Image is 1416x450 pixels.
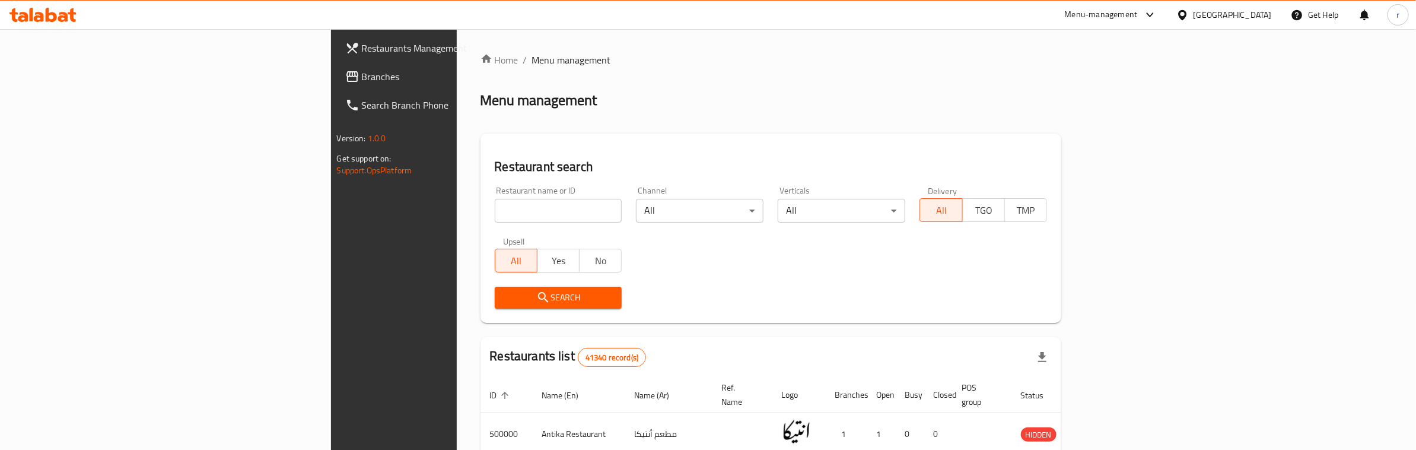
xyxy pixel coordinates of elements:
div: Menu-management [1065,8,1138,22]
span: Status [1021,388,1059,403]
span: No [584,252,617,270]
nav: breadcrumb [481,53,1062,67]
h2: Restaurants list [490,347,647,367]
h2: Restaurant search [495,158,1048,176]
th: Open [867,377,896,413]
a: Branches [336,62,568,91]
div: All [778,199,905,223]
button: No [579,249,622,272]
img: Antika Restaurant [782,417,812,446]
span: Version: [337,131,366,146]
span: r [1396,8,1399,21]
button: TMP [1004,198,1047,222]
span: Get support on: [337,151,392,166]
button: Yes [537,249,580,272]
span: Search Branch Phone [362,98,558,112]
span: Menu management [532,53,611,67]
span: ID [490,388,513,403]
span: All [500,252,533,270]
span: All [925,202,957,219]
span: 41340 record(s) [578,352,645,363]
span: POS group [962,381,997,409]
div: [GEOGRAPHIC_DATA] [1194,8,1272,21]
span: Yes [542,252,575,270]
span: Branches [362,69,558,84]
span: Name (Ar) [635,388,685,403]
button: TGO [962,198,1005,222]
span: TMP [1010,202,1042,219]
input: Search for restaurant name or ID.. [495,199,622,223]
th: Closed [924,377,953,413]
th: Busy [896,377,924,413]
span: 1.0.0 [368,131,386,146]
button: All [919,198,962,222]
th: Logo [772,377,826,413]
span: Search [504,290,613,305]
div: Total records count [578,348,646,367]
span: Ref. Name [722,381,758,409]
a: Support.OpsPlatform [337,163,412,178]
button: Search [495,287,622,309]
span: TGO [968,202,1000,219]
th: Branches [826,377,867,413]
div: HIDDEN [1021,427,1057,442]
span: Restaurants Management [362,41,558,55]
label: Delivery [928,186,957,195]
span: Name (En) [542,388,594,403]
div: All [636,199,763,223]
div: Export file [1028,343,1057,372]
a: Restaurants Management [336,34,568,62]
button: All [495,249,537,272]
h2: Menu management [481,91,597,110]
label: Upsell [503,237,525,245]
a: Search Branch Phone [336,91,568,119]
span: HIDDEN [1021,428,1057,442]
